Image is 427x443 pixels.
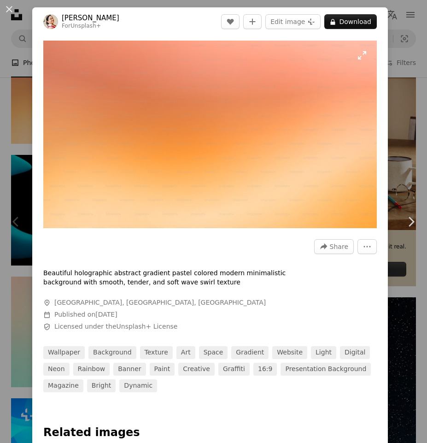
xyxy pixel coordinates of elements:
[340,346,370,359] a: digital
[43,425,377,440] h4: Related images
[119,379,157,392] a: dynamic
[281,363,371,376] a: presentation background
[43,41,377,228] button: Zoom in on this image
[43,269,320,287] p: Beautiful holographic abstract gradient pastel colored modern minimalistic background with smooth...
[43,14,58,29] img: Go to Sonika Agarwal's profile
[178,363,215,376] a: creative
[221,14,240,29] button: Like
[70,23,101,29] a: Unsplash+
[265,14,321,29] button: Edit image
[54,311,117,318] span: Published on
[140,346,173,359] a: texture
[272,346,307,359] a: website
[357,239,377,254] button: More Actions
[113,363,146,376] a: banner
[330,240,348,254] span: Share
[54,322,177,331] span: Licensed under the
[95,311,117,318] time: December 5, 2023 at 1:37:33 PM GMT+5:30
[43,363,70,376] a: neon
[43,379,83,392] a: magazine
[117,323,178,330] a: Unsplash+ License
[324,14,377,29] button: Download
[62,13,119,23] a: [PERSON_NAME]
[62,23,119,30] div: For
[253,363,277,376] a: 16:9
[88,346,136,359] a: background
[218,363,250,376] a: graffiti
[43,346,85,359] a: wallpaper
[176,346,195,359] a: art
[243,14,262,29] button: Add to Collection
[87,379,116,392] a: bright
[199,346,228,359] a: space
[395,177,427,266] a: Next
[54,298,266,307] span: [GEOGRAPHIC_DATA], [GEOGRAPHIC_DATA], [GEOGRAPHIC_DATA]
[150,363,175,376] a: paint
[43,41,377,228] img: a blurry orange and yellow background with a white border
[311,346,336,359] a: light
[73,363,110,376] a: rainbow
[231,346,269,359] a: gradient
[314,239,354,254] button: Share this image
